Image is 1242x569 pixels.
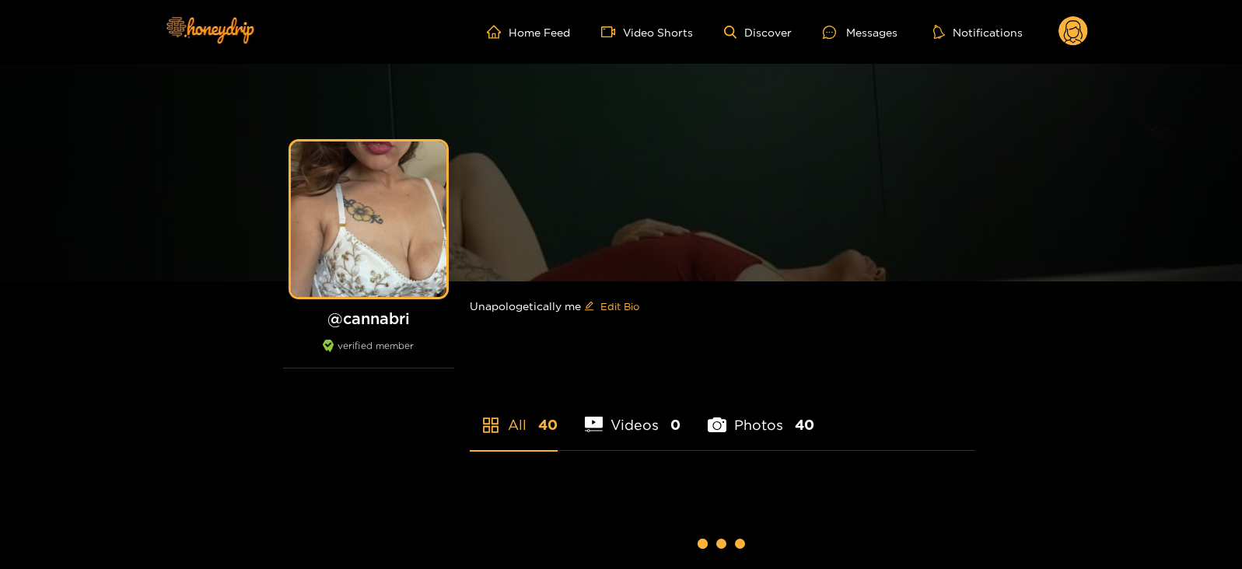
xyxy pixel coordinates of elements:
[481,416,500,435] span: appstore
[487,25,570,39] a: Home Feed
[283,340,454,368] div: verified member
[601,25,693,39] a: Video Shorts
[487,25,509,39] span: home
[670,415,680,435] span: 0
[538,415,558,435] span: 40
[283,309,454,328] h1: @ cannabri
[929,24,1027,40] button: Notifications
[708,380,814,450] li: Photos
[601,25,623,39] span: video-camera
[581,294,642,319] button: editEdit Bio
[600,298,639,314] span: Edit Bio
[584,301,594,312] span: edit
[470,380,558,450] li: All
[724,26,792,39] a: Discover
[585,380,681,450] li: Videos
[823,23,897,41] div: Messages
[795,415,814,435] span: 40
[470,281,975,331] div: Unapologetically me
